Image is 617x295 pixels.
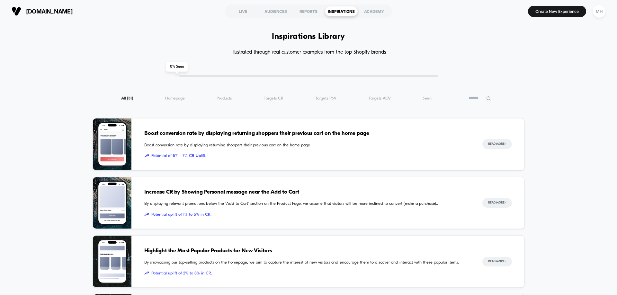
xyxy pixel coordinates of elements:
button: Create New Experience [528,6,586,17]
span: Potential uplift of 1% to 5% in CR. [144,212,469,218]
span: Highlight the Most Popular Products for New Visitors [144,247,469,255]
span: Boost conversion rate by displaying returning shoppers their previous cart on the home page [144,129,469,138]
span: Targets PSV [315,96,336,101]
button: Read More> [482,257,512,266]
img: Boost conversion rate by displaying returning shoppers their previous cart on the home page [93,118,131,170]
span: Homepage [165,96,185,101]
button: MH [591,5,607,18]
div: ACADEMY [358,6,390,16]
span: 0 % Seen [166,62,188,72]
span: Targets CR [264,96,283,101]
h1: Inspirations Library [272,32,345,41]
img: By showcasing our top-selling products on the homepage, we aim to capture the interest of new vis... [93,236,131,287]
button: [DOMAIN_NAME] [10,6,75,16]
div: MH [593,5,605,18]
button: Read More> [482,139,512,149]
img: By displaying relevant promotions below the "Add to Cart" section on the Product Page, we assume ... [93,177,131,229]
span: [DOMAIN_NAME] [26,8,73,15]
span: Seen [423,96,432,101]
h4: Illustrated through real customer examples from the top Shopify brands [93,49,524,56]
span: By displaying relevant promotions below the "Add to Cart" section on the Product Page, we assume ... [144,201,469,207]
div: REPORTS [292,6,325,16]
span: All [121,96,133,101]
span: Increase CR by Showing Personal message near the Add to Cart [144,188,469,196]
span: Boost conversion rate by displaying returning shoppers their previous cart on the home page [144,142,469,149]
div: AUDIENCES [259,6,292,16]
span: By showcasing our top-selling products on the homepage, we aim to capture the interest of new vis... [144,259,469,266]
span: Targets AOV [369,96,391,101]
div: INSPIRATIONS [325,6,358,16]
img: Visually logo [12,6,21,16]
span: ( 31 ) [127,96,133,100]
span: Products [217,96,232,101]
span: Potential of 5% - 7% CR Uplift. [144,153,469,159]
div: LIVE [227,6,259,16]
span: Potential uplift of 2% to 8% in CR. [144,270,469,277]
button: Read More> [482,198,512,208]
